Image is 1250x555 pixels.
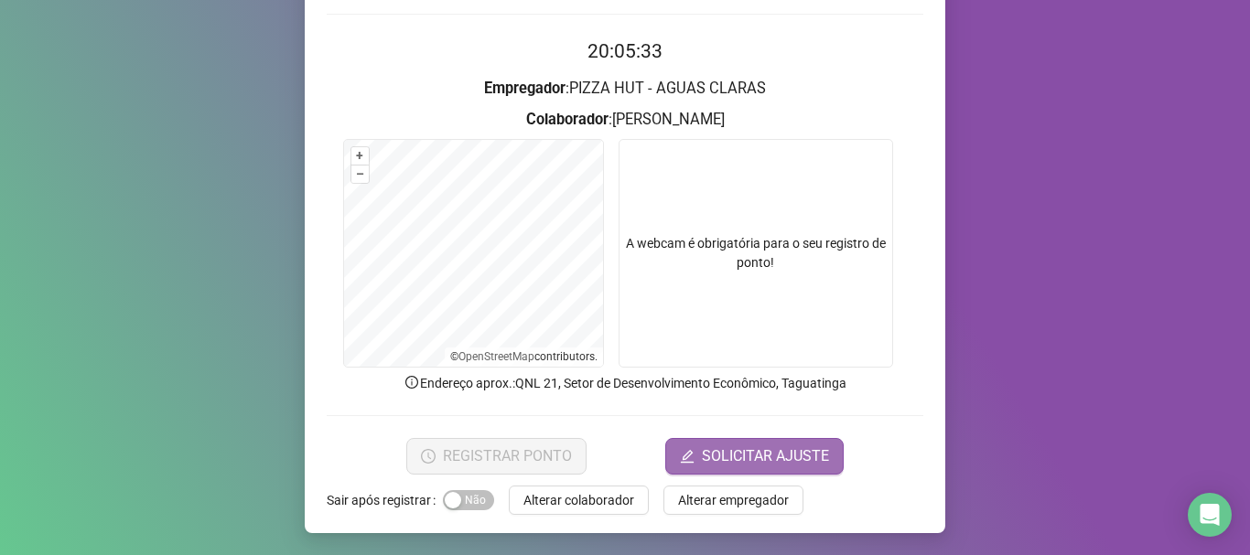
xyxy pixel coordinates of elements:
[665,438,844,475] button: editSOLICITAR AJUSTE
[523,490,634,510] span: Alterar colaborador
[458,350,534,363] a: OpenStreetMap
[327,108,923,132] h3: : [PERSON_NAME]
[663,486,803,515] button: Alterar empregador
[484,80,566,97] strong: Empregador
[678,490,789,510] span: Alterar empregador
[327,373,923,393] p: Endereço aprox. : QNL 21, Setor de Desenvolvimento Econômico, Taguatinga
[406,438,587,475] button: REGISTRAR PONTO
[351,165,369,183] button: –
[351,147,369,165] button: +
[587,40,663,62] time: 20:05:33
[404,374,420,390] span: info-circle
[619,139,893,368] div: A webcam é obrigatória para o seu registro de ponto!
[509,486,649,515] button: Alterar colaborador
[450,350,598,363] li: © contributors.
[702,445,829,467] span: SOLICITAR AJUSTE
[680,449,695,464] span: edit
[1188,493,1232,537] div: Open Intercom Messenger
[526,111,609,128] strong: Colaborador
[327,77,923,101] h3: : PIZZA HUT - AGUAS CLARAS
[327,486,443,515] label: Sair após registrar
